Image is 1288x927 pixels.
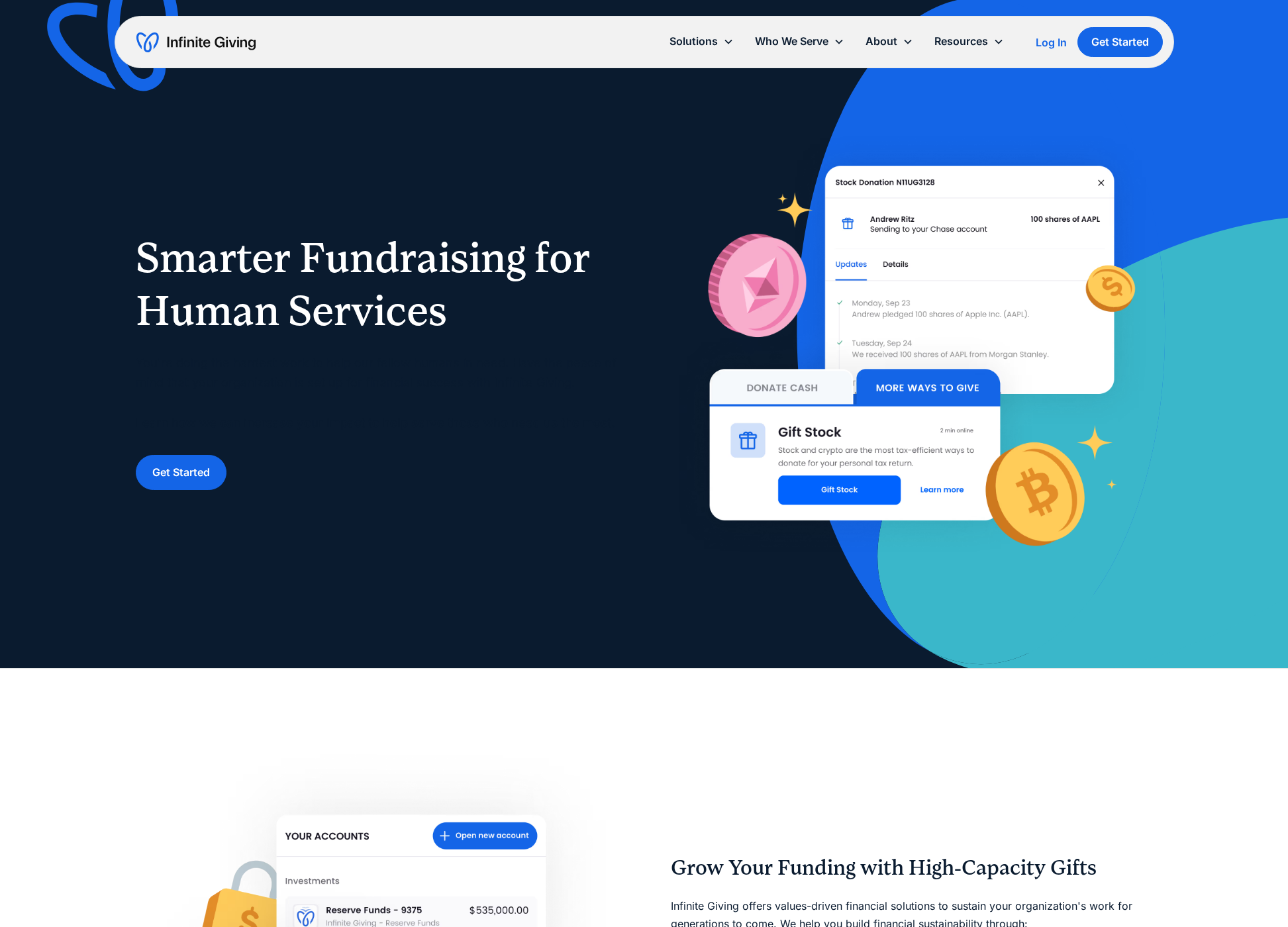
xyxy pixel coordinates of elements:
[934,32,988,50] div: Resources
[1077,27,1163,57] a: Get Started
[136,416,615,430] strong: Learn how we can increase your impact to help serve those who need us the most.
[671,855,1153,881] h2: Grow Your Funding with High-Capacity Gifts
[136,353,618,434] p: You're doing the hardest work to help our fellow humans in need. Have the peace of mind that your...
[755,32,828,50] div: Who We Serve
[866,32,897,50] div: About
[136,231,618,337] h1: Smarter Fundraising for Human Services
[669,32,718,50] div: Solutions
[136,455,226,490] a: Get Started
[671,127,1153,594] img: nonprofit donation platform for faith-based organizations and ministries
[1036,37,1067,48] div: Log In
[1036,34,1067,50] a: Log In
